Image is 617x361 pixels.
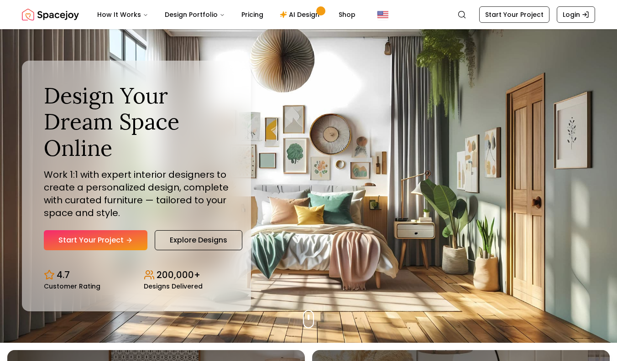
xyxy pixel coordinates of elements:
button: How It Works [90,5,156,24]
h1: Design Your Dream Space Online [44,83,229,161]
small: Designs Delivered [144,283,203,289]
a: Login [557,6,595,23]
div: Design stats [44,261,229,289]
button: Design Portfolio [157,5,232,24]
img: United States [377,9,388,20]
p: 200,000+ [157,268,200,281]
a: Start Your Project [44,230,147,250]
a: Pricing [234,5,271,24]
a: Spacejoy [22,5,79,24]
nav: Main [90,5,363,24]
p: Work 1:1 with expert interior designers to create a personalized design, complete with curated fu... [44,168,229,219]
a: Explore Designs [155,230,242,250]
small: Customer Rating [44,283,100,289]
img: Spacejoy Logo [22,5,79,24]
a: Shop [331,5,363,24]
a: Start Your Project [479,6,549,23]
p: 4.7 [57,268,70,281]
a: AI Design [272,5,329,24]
